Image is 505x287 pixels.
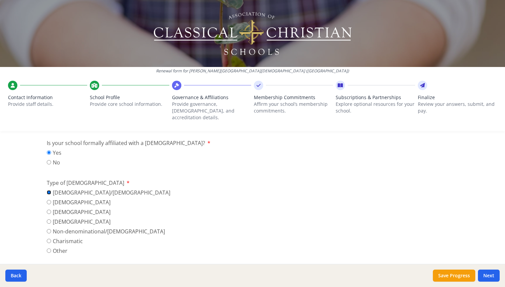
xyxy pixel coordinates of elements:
span: Contact Information [8,94,87,101]
input: [DEMOGRAPHIC_DATA] [47,200,51,204]
p: Affirm your school’s membership commitments. [254,101,333,114]
span: Subscriptions & Partnerships [336,94,415,101]
button: Next [478,270,500,282]
label: [DEMOGRAPHIC_DATA] [47,198,170,206]
span: Governance & Affiliations [172,94,251,101]
input: Non-denominational/[DEMOGRAPHIC_DATA] [47,229,51,233]
span: Is your school formally affiliated with a [DEMOGRAPHIC_DATA]? [47,139,205,147]
label: No [47,158,61,166]
p: Provide staff details. [8,101,87,107]
label: Charismatic [47,237,170,245]
label: [DEMOGRAPHIC_DATA] [47,218,170,226]
p: Review your answers, submit, and pay. [418,101,497,114]
label: Non-denominational/[DEMOGRAPHIC_DATA] [47,227,170,235]
img: Logo [153,10,353,57]
label: Yes [47,149,61,157]
span: Finalize [418,94,497,101]
input: [DEMOGRAPHIC_DATA]/[DEMOGRAPHIC_DATA] [47,190,51,195]
p: Provide core school information. [90,101,169,107]
input: Charismatic [47,239,51,243]
input: Other [47,248,51,253]
span: Membership Commitments [254,94,333,101]
label: [DEMOGRAPHIC_DATA]/[DEMOGRAPHIC_DATA] [47,189,170,197]
input: Yes [47,150,51,155]
p: Provide governance, [DEMOGRAPHIC_DATA], and accreditation details. [172,101,251,121]
input: [DEMOGRAPHIC_DATA] [47,210,51,214]
p: Explore optional resources for your school. [336,101,415,114]
button: Save Progress [433,270,475,282]
button: Back [5,270,27,282]
label: Other [47,247,170,255]
span: School Profile [90,94,169,101]
label: [DEMOGRAPHIC_DATA] [47,208,170,216]
input: [DEMOGRAPHIC_DATA] [47,219,51,224]
input: No [47,160,51,164]
span: Type of [DEMOGRAPHIC_DATA] [47,179,124,187]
